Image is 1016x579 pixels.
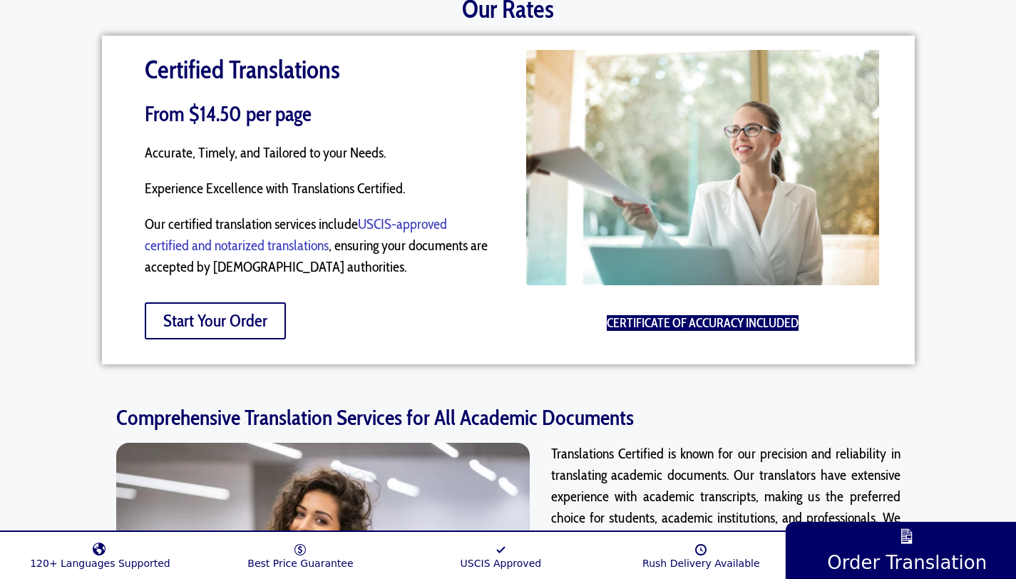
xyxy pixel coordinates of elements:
h3: Comprehensive Translation Services for All Academic Documents [116,407,900,429]
span: Start Your Order [163,312,267,329]
span: 120+ Languages Supported [30,558,170,569]
span: Best Price Guarantee [247,558,353,569]
span: Experience Excellence with Translations Certified. [145,180,406,197]
a: Best Price Guarantee [200,536,401,569]
span: USCIS Approved [461,558,542,569]
a: CERTIFICATE OF ACCURACY INCLUDED [607,315,799,331]
a: USCIS Approved [401,536,601,569]
span: Our certified translation services include , ensuring your documents are accepted by [DEMOGRAPHIC... [145,215,488,275]
a: Rush Delivery Available [601,536,801,569]
span: Rush Delivery Available [642,558,760,569]
a: Start Your Order [145,302,286,339]
span: Order Translation [827,551,987,573]
h5: Accurate, Timely, and Tailored to your Needs. [145,142,491,163]
h3: From $14.50 per page [145,103,491,124]
h2: Certified Translations [145,57,491,82]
